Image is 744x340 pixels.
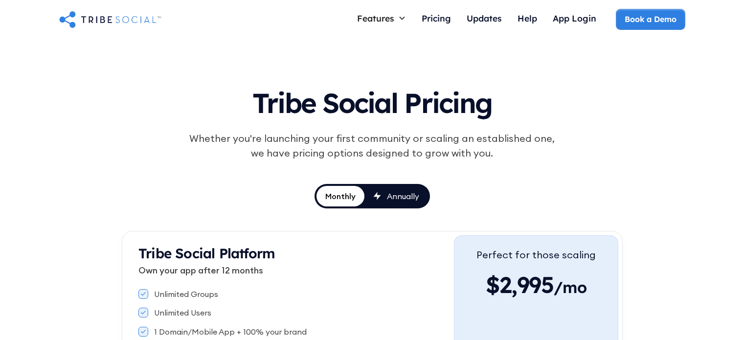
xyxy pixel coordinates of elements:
[414,9,459,30] a: Pricing
[138,245,275,262] strong: Tribe Social Platform
[510,9,545,30] a: Help
[459,9,510,30] a: Updates
[616,9,685,29] a: Book a Demo
[154,289,218,299] div: Unlimited Groups
[518,13,537,23] div: Help
[476,248,596,262] div: Perfect for those scaling
[325,191,356,202] div: Monthly
[553,13,596,23] div: App Login
[154,326,307,337] div: 1 Domain/Mobile App + 100% your brand
[59,9,161,29] a: home
[154,307,211,318] div: Unlimited Users
[476,270,596,299] div: $2,995
[145,78,599,123] h1: Tribe Social Pricing
[184,131,560,160] div: Whether you're launching your first community or scaling an established one, we have pricing opti...
[357,13,394,23] div: Features
[138,264,454,277] p: Own your app after 12 months
[387,191,419,202] div: Annually
[422,13,451,23] div: Pricing
[554,277,586,302] span: /mo
[467,13,502,23] div: Updates
[545,9,604,30] a: App Login
[349,9,414,27] div: Features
